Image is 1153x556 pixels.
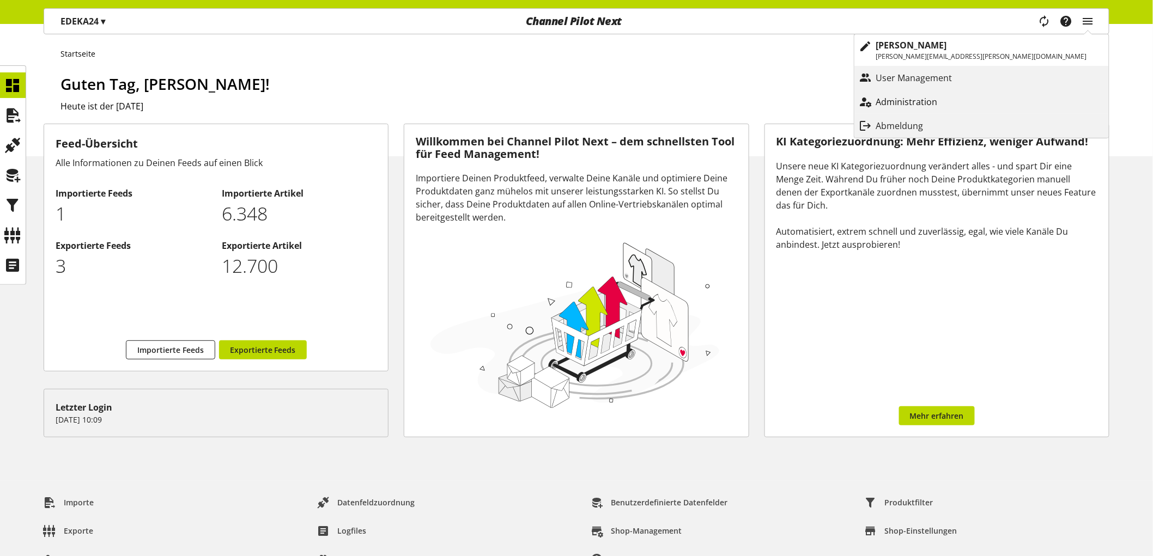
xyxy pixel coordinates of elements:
[582,493,737,512] a: Benutzerdefinierte Datenfelder
[56,136,377,152] h3: Feed-Übersicht
[56,252,210,280] p: 3
[222,200,377,228] p: 6348
[35,521,102,541] a: Exporte
[611,525,682,536] span: Shop-Management
[56,401,377,414] div: Letzter Login
[56,239,210,252] h2: Exportierte Feeds
[35,493,102,512] a: Importe
[854,34,1109,66] a: [PERSON_NAME][PERSON_NAME][EMAIL_ADDRESS][PERSON_NAME][DOMAIN_NAME]
[101,15,105,27] span: ▾
[222,252,377,280] p: 12700
[876,119,945,132] p: Abmeldung
[854,68,1109,88] a: User Management
[582,521,691,541] a: Shop-Management
[126,340,215,359] a: Importierte Feeds
[885,497,933,508] span: Produktfilter
[137,344,204,356] span: Importierte Feeds
[910,410,964,421] span: Mehr erfahren
[64,497,94,508] span: Importe
[611,497,728,508] span: Benutzerdefinierte Datenfelder
[427,237,723,412] img: 78e1b9dcff1e8392d83655fcfc870417.svg
[222,239,377,252] h2: Exportierte Artikel
[44,8,1109,34] nav: main navigation
[60,15,105,28] p: EDEKA24
[308,493,423,512] a: Datenfeldzuordnung
[416,136,737,160] h3: Willkommen bei Channel Pilot Next – dem schnellsten Tool für Feed Management!
[56,200,210,228] p: 1
[56,414,377,425] p: [DATE] 10:09
[308,521,375,541] a: Logfiles
[60,74,270,94] span: Guten Tag, [PERSON_NAME]!
[56,156,377,169] div: Alle Informationen zu Deinen Feeds auf einen Blick
[876,71,974,84] p: User Management
[230,344,296,356] span: Exportierte Feeds
[60,100,1109,113] h2: Heute ist der [DATE]
[776,136,1097,148] h3: KI Kategoriezuordnung: Mehr Effizienz, weniger Aufwand!
[222,187,377,200] h2: Importierte Artikel
[337,525,366,536] span: Logfiles
[876,39,947,51] b: [PERSON_NAME]
[416,172,737,224] div: Importiere Deinen Produktfeed, verwalte Deine Kanäle und optimiere Deine Produktdaten ganz mühelo...
[64,525,93,536] span: Exporte
[876,95,960,108] p: Administration
[876,52,1087,62] p: [PERSON_NAME][EMAIL_ADDRESS][PERSON_NAME][DOMAIN_NAME]
[885,525,957,536] span: Shop-Einstellungen
[56,187,210,200] h2: Importierte Feeds
[776,160,1097,251] div: Unsere neue KI Kategoriezuordnung verändert alles - und spart Dir eine Menge Zeit. Während Du frü...
[856,493,942,512] a: Produktfilter
[899,406,975,425] a: Mehr erfahren
[337,497,415,508] span: Datenfeldzuordnung
[856,521,966,541] a: Shop-Einstellungen
[219,340,307,359] a: Exportierte Feeds
[854,92,1109,112] a: Administration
